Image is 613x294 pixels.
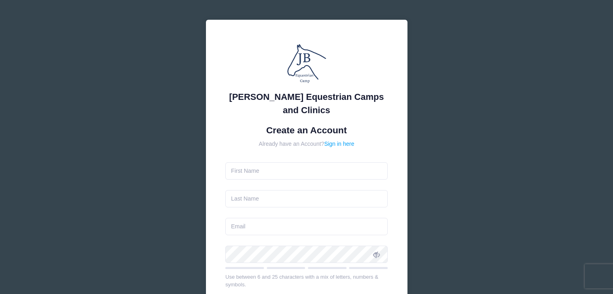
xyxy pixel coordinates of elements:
[324,141,354,147] a: Sign in here
[225,125,388,136] h1: Create an Account
[225,140,388,148] div: Already have an Account?
[225,273,388,289] div: Use between 6 and 25 characters with a mix of letters, numbers & symbols.
[283,39,331,88] img: Jessica Braswell Equestrian Camps and Clinics
[225,218,388,235] input: Email
[225,190,388,207] input: Last Name
[225,90,388,117] div: [PERSON_NAME] Equestrian Camps and Clinics
[225,162,388,180] input: First Name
